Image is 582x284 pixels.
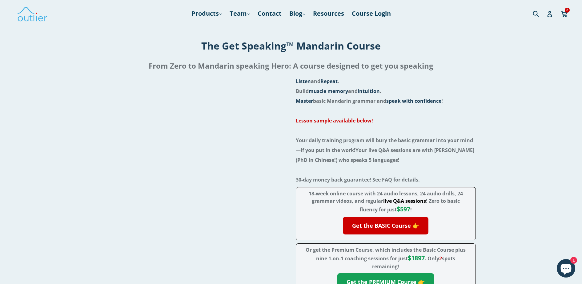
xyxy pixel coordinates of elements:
a: Contact [255,8,285,19]
span: 2 [439,255,442,262]
input: Search [531,7,548,20]
span: 18-week online course with 24 audio lessons, 24 audio drills, 24 grammar videos, and regular ! Ze... [309,190,463,213]
span: speak with confidence [386,98,441,104]
a: Blog [286,8,308,19]
h1: The Get Speaking™ Mandarin Course [5,39,577,52]
a: Team [227,8,253,19]
span: live Q&A sessions [383,198,426,204]
a: Course Login [349,8,394,19]
a: Get the BASIC Course 👉 [343,217,428,234]
span: muscle memory [309,88,348,94]
span: Listen [296,78,311,85]
a: Products [188,8,225,19]
span: . Only spots remaining! [372,255,455,270]
img: Outlier Linguistics [17,5,48,22]
span: 30-day money back guarantee! See FAQ for details. [296,176,420,183]
strong: Or get the Premium Course, which includes the Basic Course plus nine 1-on-1 coaching sessions for... [306,246,466,270]
span: Your daily training program will bury the basic grammar into your mind—if you put in the work! [296,137,473,154]
a: 2 [561,6,568,21]
span: ! [397,206,412,213]
iframe: Embedded Vimeo Video [106,76,287,178]
span: Master [296,98,313,104]
span: Your live Q&A sessions are with [PERSON_NAME] (PhD in Chinese!) who speaks 5 languages! [296,147,474,163]
span: 2 [565,8,570,12]
span: Repeat [320,78,338,85]
a: Lesson sample available below! [296,117,373,124]
span: Build and . [296,88,381,94]
h2: From Zero to Mandarin speaking Hero: A course designed to get you speaking [5,58,577,73]
span: $1897 [408,254,425,262]
span: $597 [397,205,410,213]
span: and . [296,78,339,85]
span: basic Mandarin grammar and ! [296,98,443,104]
span: intuition [358,88,380,94]
inbox-online-store-chat: Shopify online store chat [555,259,577,279]
a: Resources [310,8,347,19]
